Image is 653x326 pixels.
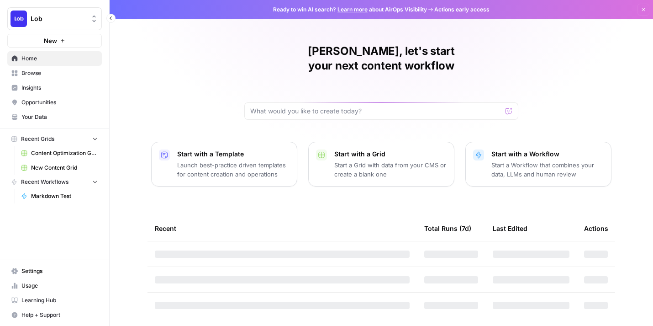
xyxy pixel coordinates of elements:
span: Learning Hub [21,296,98,305]
div: Last Edited [493,216,527,241]
h1: [PERSON_NAME], let's start your next content workflow [244,44,518,73]
span: Actions early access [434,5,490,14]
span: Browse [21,69,98,77]
span: Lob [31,14,86,23]
p: Start a Grid with data from your CMS or create a blank one [334,160,447,179]
span: Content Optimization Grid [31,149,98,157]
span: Help + Support [21,311,98,319]
span: Recent Grids [21,135,54,143]
span: Ready to win AI search? about AirOps Visibility [273,5,427,14]
input: What would you like to create today? [250,107,501,116]
p: Start a Workflow that combines your data, LLMs and human review [491,160,604,179]
span: Settings [21,267,98,275]
button: Recent Grids [7,132,102,146]
a: Content Optimization Grid [17,146,102,160]
p: Start with a Grid [334,150,447,159]
span: Opportunities [21,98,98,107]
p: Launch best-practice driven templates for content creation and operations [177,160,290,179]
img: Lob Logo [11,11,27,27]
p: Start with a Workflow [491,150,604,159]
span: Home [21,54,98,63]
button: Start with a WorkflowStart a Workflow that combines your data, LLMs and human review [465,142,611,187]
p: Start with a Template [177,150,290,159]
a: Browse [7,66,102,80]
div: Total Runs (7d) [424,216,471,241]
button: New [7,34,102,48]
span: Your Data [21,113,98,121]
button: Start with a GridStart a Grid with data from your CMS or create a blank one [308,142,454,187]
span: New Content Grid [31,164,98,172]
a: Settings [7,264,102,278]
div: Recent [155,216,410,241]
a: Usage [7,278,102,293]
a: New Content Grid [17,160,102,175]
span: New [44,36,57,45]
a: Learn more [337,6,368,13]
span: Usage [21,282,98,290]
div: Actions [584,216,608,241]
button: Workspace: Lob [7,7,102,30]
a: Markdown Test [17,189,102,203]
a: Your Data [7,110,102,124]
button: Start with a TemplateLaunch best-practice driven templates for content creation and operations [151,142,297,187]
a: Learning Hub [7,293,102,308]
a: Home [7,51,102,66]
span: Markdown Test [31,192,98,200]
a: Opportunities [7,95,102,110]
span: Insights [21,84,98,92]
a: Insights [7,80,102,95]
button: Recent Workflows [7,175,102,189]
button: Help + Support [7,308,102,322]
span: Recent Workflows [21,178,68,186]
